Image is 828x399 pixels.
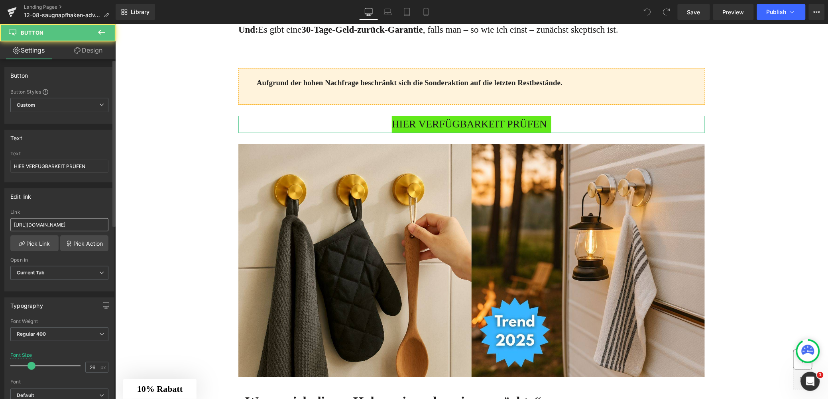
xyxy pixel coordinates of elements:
div: Font Weight [10,319,108,324]
span: px [100,365,107,370]
input: https://your-shop.myshopify.com [10,218,108,231]
iframe: Intercom live chat [801,372,820,391]
p: Aufgrund der hohen Nachfrage beschränkt sich die Sonderaktion auf die letzten Restbestände. [142,54,571,64]
span: 1 [817,372,824,378]
b: „Warum ich diesen Haken nie mehr missen möchte“ [123,370,426,385]
span: HIER VERFÜGBARKEIT PRÜFEN [277,92,432,109]
b: Custom [17,102,35,109]
div: Text [10,130,22,141]
div: Typography [10,298,43,309]
div: Link [10,209,108,215]
button: More [809,4,825,20]
a: New Library [116,4,155,20]
strong: 30-Tage-Geld-zurück-Garantie [186,1,308,11]
div: Edit link [10,189,31,200]
span: Publish [767,9,787,15]
a: Tablet [397,4,417,20]
a: Desktop [359,4,378,20]
b: Regular 400 [17,331,46,337]
div: Open in [10,257,108,263]
div: Font [10,379,108,385]
button: Undo [639,4,655,20]
button: Redo [659,4,675,20]
a: HIER VERFÜGBARKEIT PRÜFEN [277,92,436,109]
div: Font Size [10,352,32,358]
div: Text [10,151,108,156]
a: Mobile [417,4,436,20]
a: Landing Pages [24,4,116,10]
a: Design [59,41,117,59]
strong: Und: [123,1,143,11]
a: Pick Link [10,235,59,251]
a: Pick Action [60,235,108,251]
button: Publish [757,4,806,20]
span: Save [687,8,700,16]
span: Library [131,8,149,16]
span: Button [21,29,43,36]
span: 12-08-saugnapfhaken-adv-v1-desktop [24,12,100,18]
a: Preview [713,4,754,20]
span: Preview [723,8,744,16]
b: Current Tab [17,270,45,276]
div: Button [10,68,28,79]
i: Default [17,392,34,399]
a: Laptop [378,4,397,20]
div: Button Styles [10,88,108,95]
